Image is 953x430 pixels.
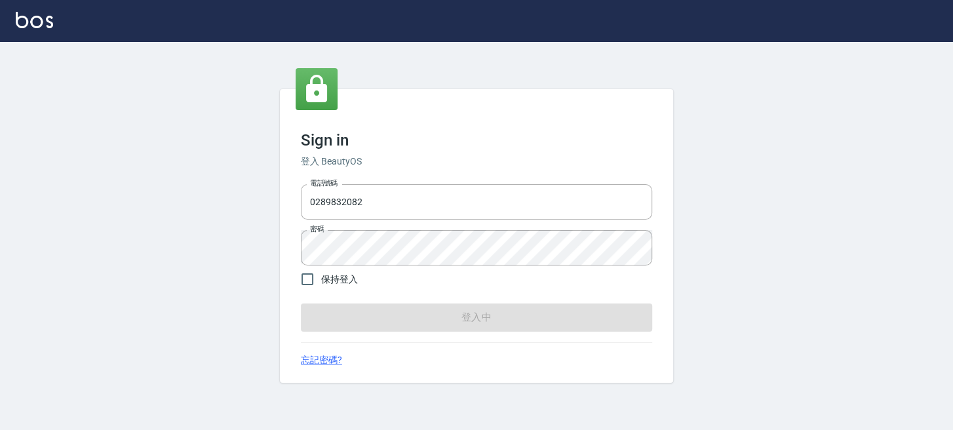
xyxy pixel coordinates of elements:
[16,12,53,28] img: Logo
[301,131,652,149] h3: Sign in
[301,155,652,168] h6: 登入 BeautyOS
[310,178,338,188] label: 電話號碼
[321,273,358,286] span: 保持登入
[310,224,324,234] label: 密碼
[301,353,342,367] a: 忘記密碼?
